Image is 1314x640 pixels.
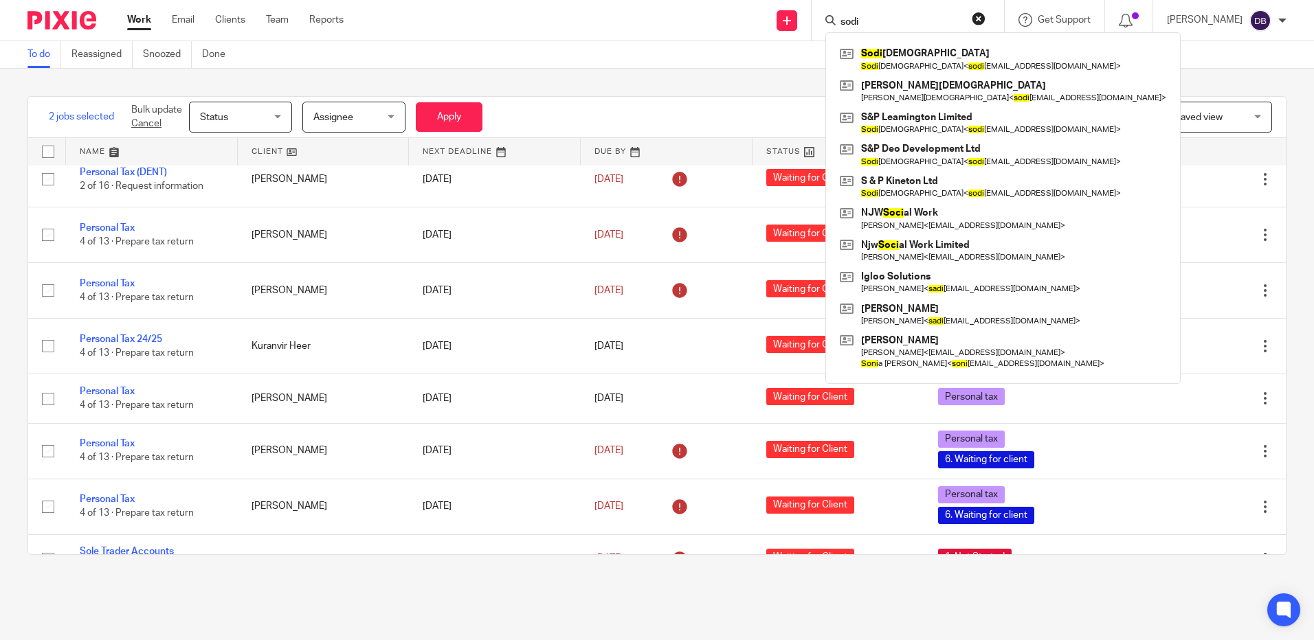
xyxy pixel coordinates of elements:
td: [DATE] [409,534,581,583]
a: Reassigned [71,41,133,68]
img: Pixie [27,11,96,30]
a: To do [27,41,61,68]
td: [DATE] [409,207,581,263]
a: Clients [215,13,245,27]
a: Personal Tax [80,279,135,288]
span: Personal tax [938,388,1005,405]
span: 4 of 13 · Prepare tax return [80,293,194,302]
a: Personal Tax [80,223,135,233]
a: Done [202,41,236,68]
span: Waiting for Client [766,336,854,353]
span: Select saved view [1146,113,1223,122]
span: [DATE] [594,393,623,403]
span: Personal tax [938,431,1005,448]
span: Waiting for Client [766,549,854,566]
td: [PERSON_NAME] [238,374,410,423]
td: [PERSON_NAME] [238,263,410,319]
td: [DATE] [409,374,581,423]
a: Snoozed [143,41,192,68]
a: Personal Tax [80,439,135,448]
span: [DATE] [594,286,623,295]
a: Personal Tax [80,494,135,504]
a: Reports [309,13,344,27]
span: [DATE] [594,174,623,184]
span: [DATE] [594,501,623,511]
span: 1. Not Started [938,549,1012,566]
span: Waiting for Client [766,496,854,514]
span: Assignee [313,113,353,122]
span: [DATE] [594,341,623,351]
span: 2 of 16 · Request information [80,181,203,191]
td: [PERSON_NAME] [238,479,410,534]
td: [DATE] [409,319,581,374]
td: [PERSON_NAME] [238,423,410,479]
button: Clear [972,12,985,25]
button: Apply [416,102,482,132]
a: Personal Tax (DENT) [80,168,167,177]
a: Personal Tax 24/25 [80,334,162,344]
a: Sole Trader Accounts [80,547,174,556]
span: 4 of 13 · Prepare tax return [80,401,194,411]
span: 4 of 13 · Prepare tax return [80,453,194,463]
td: Phulkari Boutique [238,534,410,583]
a: Personal Tax [80,387,135,396]
span: Personal tax [938,486,1005,503]
span: Waiting for Client [766,169,854,186]
a: Email [172,13,194,27]
span: Waiting for Client [766,441,854,458]
span: Waiting for Client [766,388,854,405]
td: [DATE] [409,423,581,479]
p: [PERSON_NAME] [1167,13,1243,27]
span: 4 of 13 · Prepare tax return [80,509,194,518]
td: Kuranvir Heer [238,319,410,374]
input: Search [839,16,963,29]
span: Get Support [1038,15,1091,25]
a: Work [127,13,151,27]
span: 6. Waiting for client [938,507,1034,524]
td: [PERSON_NAME] [238,152,410,207]
span: Waiting for Client [766,225,854,242]
td: [DATE] [409,479,581,534]
p: Bulk update [131,103,182,131]
span: 6. Waiting for client [938,451,1034,468]
td: [DATE] [409,263,581,319]
span: [DATE] [594,554,623,564]
span: 4 of 13 · Prepare tax return [80,348,194,358]
span: Waiting for Client [766,280,854,297]
td: [PERSON_NAME] [238,207,410,263]
span: [DATE] [594,230,623,240]
span: [DATE] [594,446,623,455]
span: Status [200,113,228,122]
span: 2 jobs selected [49,110,114,124]
a: Team [266,13,289,27]
td: [DATE] [409,152,581,207]
a: Cancel [131,119,162,128]
span: 4 of 13 · Prepare tax return [80,237,194,247]
img: svg%3E [1249,10,1271,32]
